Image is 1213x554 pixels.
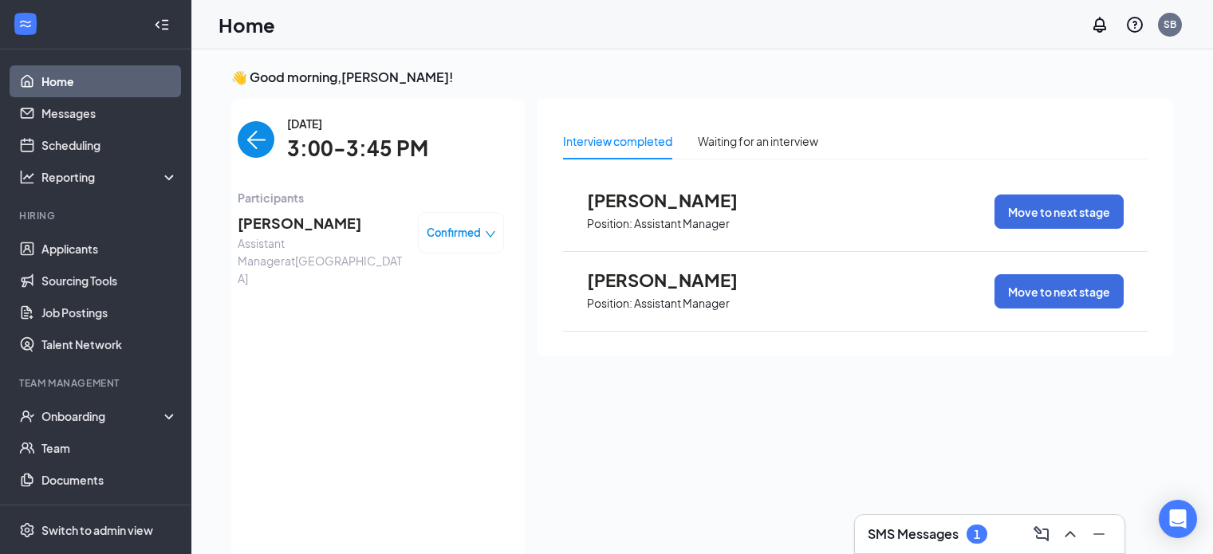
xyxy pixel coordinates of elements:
div: Interview completed [563,132,672,150]
div: Onboarding [41,408,164,424]
div: SB [1164,18,1176,31]
a: Sourcing Tools [41,265,178,297]
h1: Home [219,11,275,38]
div: Team Management [19,376,175,390]
button: Minimize [1086,521,1112,547]
p: Position: [587,296,632,311]
h3: 👋 Good morning, [PERSON_NAME] ! [231,69,1173,86]
a: Talent Network [41,328,178,360]
svg: ComposeMessage [1032,525,1051,544]
svg: Settings [19,522,35,538]
div: Switch to admin view [41,522,153,538]
div: Waiting for an interview [698,132,818,150]
span: Assistant Manager at [GEOGRAPHIC_DATA] [238,234,405,287]
div: Open Intercom Messenger [1159,500,1197,538]
svg: QuestionInfo [1125,15,1144,34]
button: ComposeMessage [1029,521,1054,547]
div: 1 [974,528,980,541]
a: Surveys [41,496,178,528]
span: down [485,229,496,240]
svg: Analysis [19,169,35,185]
h3: SMS Messages [868,525,959,543]
svg: WorkstreamLogo [18,16,33,32]
a: Scheduling [41,129,178,161]
svg: UserCheck [19,408,35,424]
button: Move to next stage [994,274,1124,308]
a: Home [41,65,178,97]
span: 3:00-3:45 PM [287,132,428,165]
div: Reporting [41,169,179,185]
button: Move to next stage [994,194,1124,229]
a: Documents [41,464,178,496]
button: ChevronUp [1057,521,1083,547]
a: Messages [41,97,178,129]
button: back-button [238,121,274,158]
span: Participants [238,189,504,206]
p: Position: [587,216,632,231]
span: [PERSON_NAME] [587,269,762,290]
a: Team [41,432,178,464]
a: Applicants [41,233,178,265]
svg: Minimize [1089,525,1109,544]
a: Job Postings [41,297,178,328]
span: [PERSON_NAME] [238,212,405,234]
span: Confirmed [427,225,481,241]
svg: Notifications [1090,15,1109,34]
svg: ChevronUp [1061,525,1080,544]
svg: Collapse [154,17,170,33]
div: Hiring [19,209,175,222]
p: Assistant Manager [634,216,730,231]
span: [PERSON_NAME] [587,190,762,210]
p: Assistant Manager [634,296,730,311]
span: [DATE] [287,115,428,132]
